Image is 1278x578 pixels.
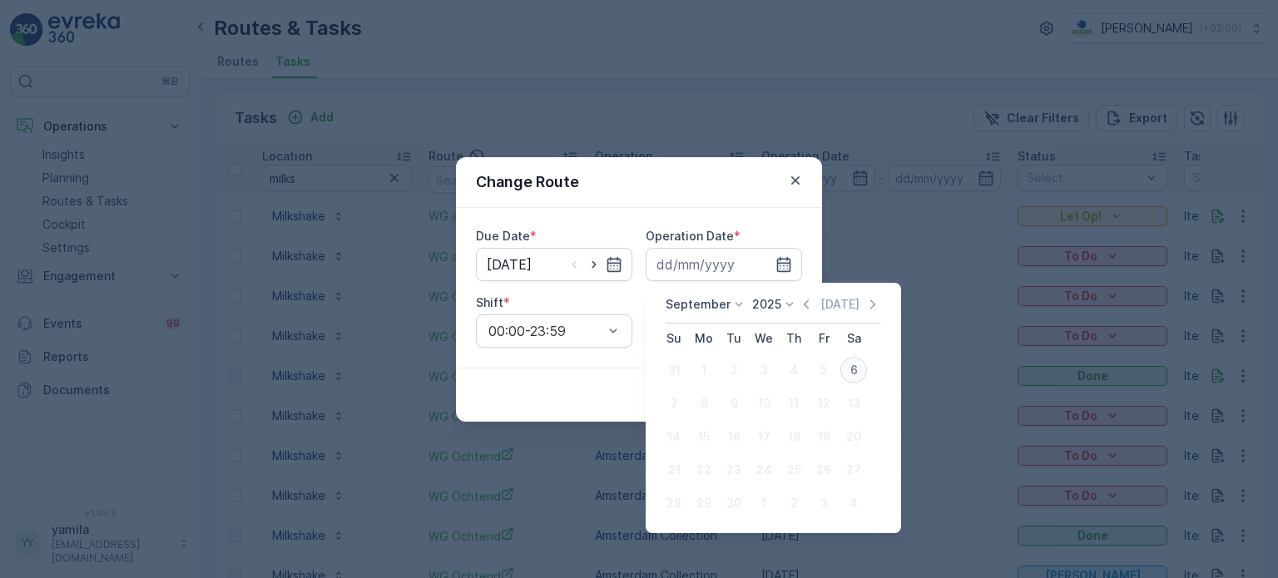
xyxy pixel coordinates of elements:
div: 5 [810,357,837,383]
div: 31 [661,357,687,383]
div: 11 [780,390,807,417]
input: dd/mm/yyyy [646,248,802,281]
div: 24 [750,457,777,483]
th: Sunday [659,324,689,353]
div: 2 [780,490,807,516]
th: Saturday [839,324,869,353]
th: Monday [689,324,719,353]
div: 1 [750,490,777,516]
div: 29 [691,490,717,516]
label: Due Date [476,229,530,243]
th: Wednesday [749,324,779,353]
label: Shift [476,295,503,309]
div: 26 [810,457,837,483]
th: Thursday [779,324,809,353]
div: 19 [810,423,837,450]
div: 13 [840,390,867,417]
div: 14 [661,423,687,450]
div: 1 [691,357,717,383]
div: 3 [810,490,837,516]
div: 4 [780,357,807,383]
div: 21 [661,457,687,483]
div: 12 [810,390,837,417]
p: [DATE] [820,296,859,313]
div: 25 [780,457,807,483]
div: 27 [840,457,867,483]
div: 8 [691,390,717,417]
div: 15 [691,423,717,450]
div: 23 [721,457,747,483]
div: 9 [721,390,747,417]
div: 17 [750,423,777,450]
div: 6 [840,357,867,383]
div: 30 [721,490,747,516]
div: 28 [661,490,687,516]
th: Friday [809,324,839,353]
div: 10 [750,390,777,417]
p: 2025 [752,296,781,313]
div: 7 [661,390,687,417]
p: Change Route [476,170,579,194]
div: 16 [721,423,747,450]
th: Tuesday [719,324,749,353]
div: 20 [840,423,867,450]
div: 3 [750,357,777,383]
div: 4 [840,490,867,516]
input: dd/mm/yyyy [476,248,632,281]
div: 22 [691,457,717,483]
p: September [666,296,731,313]
div: 2 [721,357,747,383]
div: 18 [780,423,807,450]
label: Operation Date [646,229,734,243]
